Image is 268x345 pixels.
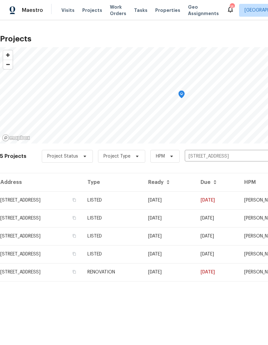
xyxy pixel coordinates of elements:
input: Search projects [185,151,258,161]
th: Due [195,173,239,191]
td: RENOVATION [82,263,143,281]
td: [DATE] [195,245,239,263]
span: Visits [61,7,75,13]
button: Copy Address [71,251,77,257]
button: Copy Address [71,269,77,275]
td: LISTED [82,227,143,245]
span: Properties [155,7,180,13]
td: LISTED [82,191,143,209]
div: 15 [230,4,234,10]
a: Mapbox homepage [2,134,30,142]
span: Maestro [22,7,43,13]
div: Map marker [178,91,185,100]
span: HPM [156,153,165,160]
span: Project Type [103,153,130,160]
button: Copy Address [71,233,77,239]
button: Copy Address [71,197,77,203]
td: [DATE] [143,245,195,263]
td: [DATE] [143,227,195,245]
td: LISTED [82,245,143,263]
th: Type [82,173,143,191]
td: [DATE] [195,227,239,245]
button: Zoom out [3,60,13,69]
td: [DATE] [195,209,239,227]
button: Copy Address [71,215,77,221]
span: Tasks [134,8,147,13]
td: Acq COE 2025-04-25T00:00:00.000Z [143,263,195,281]
td: [DATE] [143,191,195,209]
button: Zoom in [3,50,13,60]
td: [DATE] [195,191,239,209]
td: [DATE] [143,209,195,227]
th: Ready [143,173,195,191]
span: Geo Assignments [188,4,219,17]
td: LISTED [82,209,143,227]
span: Projects [82,7,102,13]
td: [DATE] [195,263,239,281]
span: Project Status [47,153,78,160]
span: Work Orders [110,4,126,17]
